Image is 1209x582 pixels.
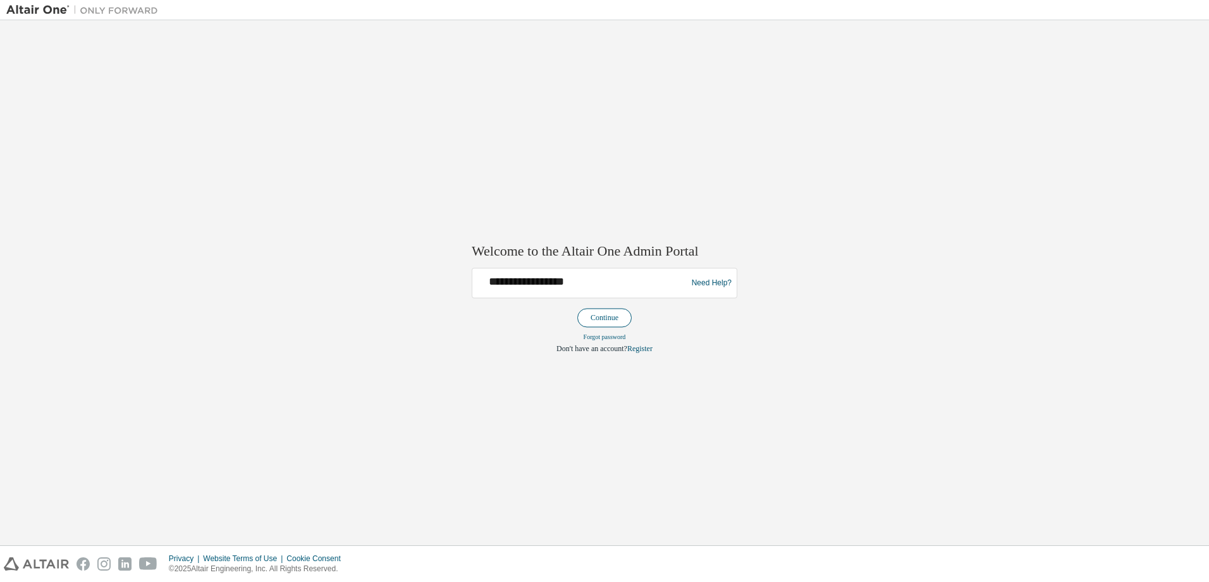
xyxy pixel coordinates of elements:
img: facebook.svg [77,557,90,571]
div: Cookie Consent [286,554,348,564]
div: Privacy [169,554,203,564]
span: Don't have an account? [556,345,627,354]
p: © 2025 Altair Engineering, Inc. All Rights Reserved. [169,564,348,574]
img: linkedin.svg [118,557,132,571]
a: Register [627,345,653,354]
button: Continue [577,309,632,328]
a: Forgot password [584,334,626,341]
div: Website Terms of Use [203,554,286,564]
img: Altair One [6,4,164,16]
img: youtube.svg [139,557,157,571]
img: instagram.svg [97,557,111,571]
h2: Welcome to the Altair One Admin Portal [472,242,737,260]
img: altair_logo.svg [4,557,69,571]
